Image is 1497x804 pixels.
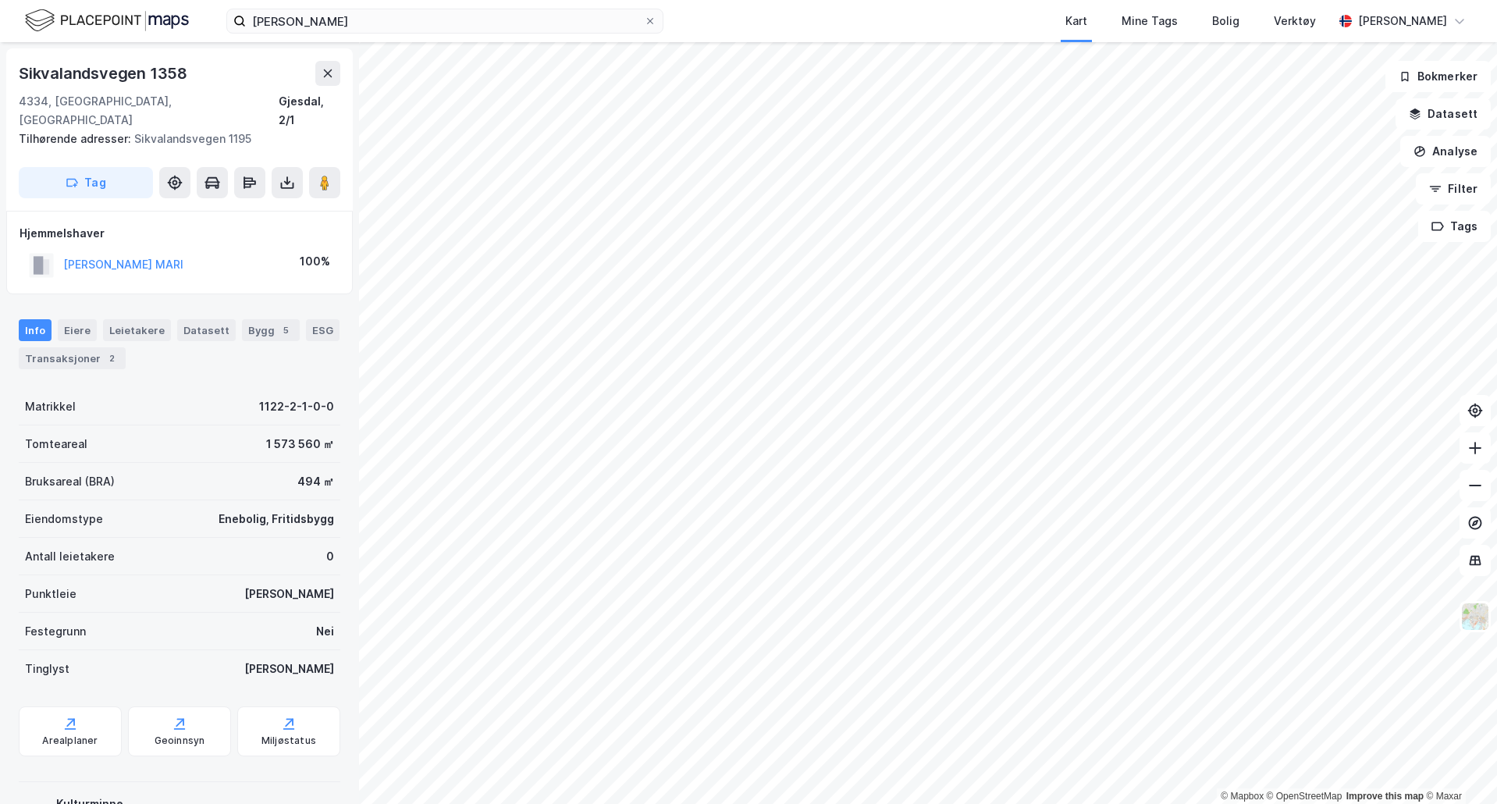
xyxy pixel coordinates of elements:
[155,735,205,747] div: Geoinnsyn
[242,319,300,341] div: Bygg
[297,472,334,491] div: 494 ㎡
[25,472,115,491] div: Bruksareal (BRA)
[246,9,644,33] input: Søk på adresse, matrikkel, gårdeiere, leietakere eller personer
[25,660,69,678] div: Tinglyst
[1274,12,1316,30] div: Verktøy
[25,547,115,566] div: Antall leietakere
[25,397,76,416] div: Matrikkel
[326,547,334,566] div: 0
[1460,602,1490,631] img: Z
[19,167,153,198] button: Tag
[1221,791,1264,802] a: Mapbox
[19,61,190,86] div: Sikvalandsvegen 1358
[25,510,103,528] div: Eiendomstype
[219,510,334,528] div: Enebolig, Fritidsbygg
[1358,12,1447,30] div: [PERSON_NAME]
[25,7,189,34] img: logo.f888ab2527a4732fd821a326f86c7f29.svg
[278,322,293,338] div: 5
[1122,12,1178,30] div: Mine Tags
[177,319,236,341] div: Datasett
[244,660,334,678] div: [PERSON_NAME]
[300,252,330,271] div: 100%
[259,397,334,416] div: 1122-2-1-0-0
[1065,12,1087,30] div: Kart
[42,735,98,747] div: Arealplaner
[1212,12,1239,30] div: Bolig
[104,350,119,366] div: 2
[1416,173,1491,205] button: Filter
[261,735,316,747] div: Miljøstatus
[25,622,86,641] div: Festegrunn
[19,347,126,369] div: Transaksjoner
[1396,98,1491,130] button: Datasett
[1419,729,1497,804] div: Kontrollprogram for chat
[306,319,340,341] div: ESG
[244,585,334,603] div: [PERSON_NAME]
[316,622,334,641] div: Nei
[1419,729,1497,804] iframe: Chat Widget
[19,130,328,148] div: Sikvalandsvegen 1195
[1400,136,1491,167] button: Analyse
[1418,211,1491,242] button: Tags
[266,435,334,454] div: 1 573 560 ㎡
[19,92,279,130] div: 4334, [GEOGRAPHIC_DATA], [GEOGRAPHIC_DATA]
[279,92,340,130] div: Gjesdal, 2/1
[1385,61,1491,92] button: Bokmerker
[1267,791,1342,802] a: OpenStreetMap
[58,319,97,341] div: Eiere
[25,435,87,454] div: Tomteareal
[19,319,52,341] div: Info
[103,319,171,341] div: Leietakere
[1346,791,1424,802] a: Improve this map
[19,132,134,145] span: Tilhørende adresser:
[25,585,76,603] div: Punktleie
[20,224,340,243] div: Hjemmelshaver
